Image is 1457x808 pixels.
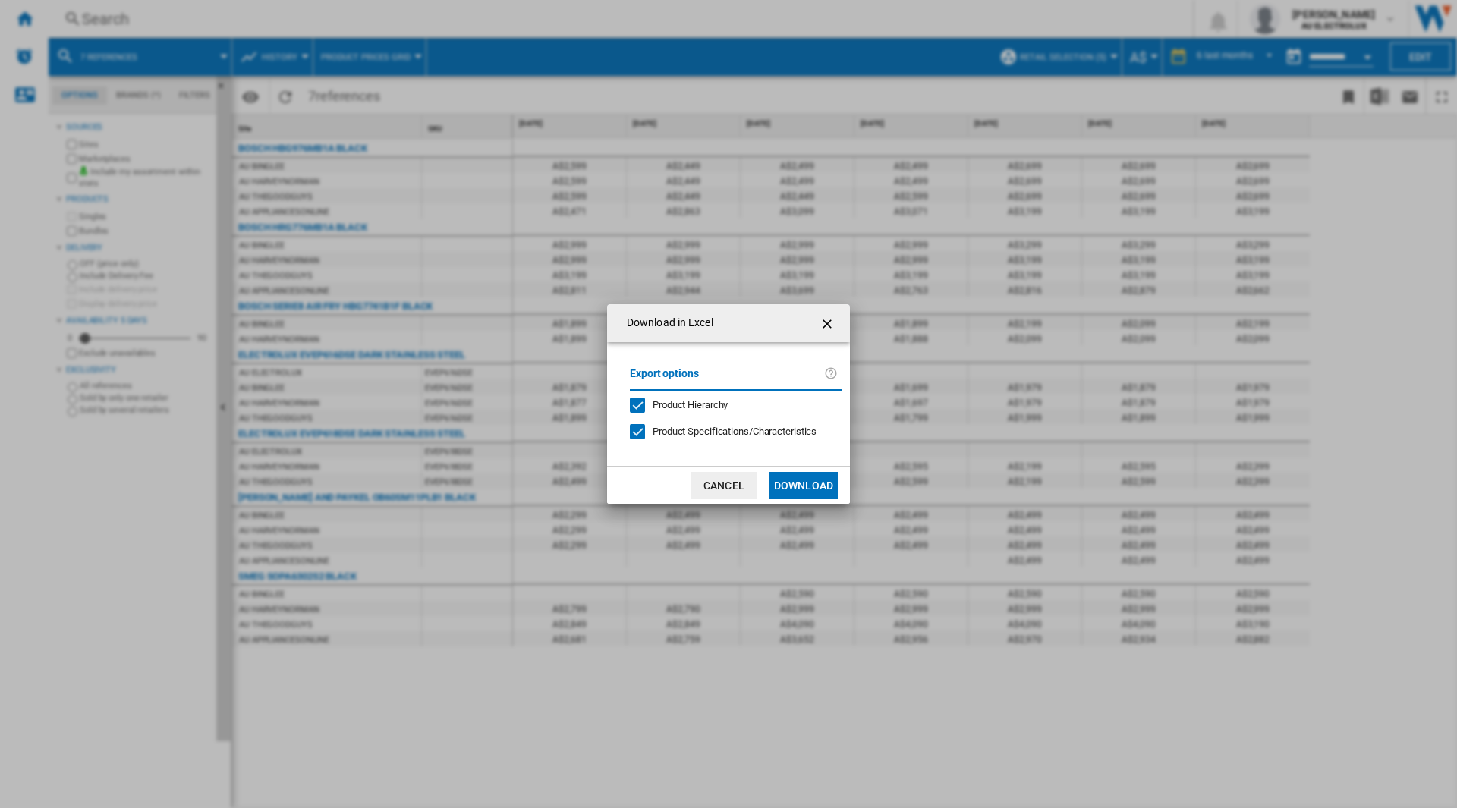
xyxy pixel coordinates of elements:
button: Download [769,472,838,499]
button: Cancel [691,472,757,499]
label: Export options [630,365,824,393]
ng-md-icon: getI18NText('BUTTONS.CLOSE_DIALOG') [820,315,838,333]
h4: Download in Excel [619,316,713,331]
md-checkbox: Product Hierarchy [630,398,830,413]
span: Product Specifications/Characteristics [653,426,817,437]
span: Product Hierarchy [653,399,728,410]
div: Only applies to Category View [653,425,817,439]
button: getI18NText('BUTTONS.CLOSE_DIALOG') [813,308,844,338]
